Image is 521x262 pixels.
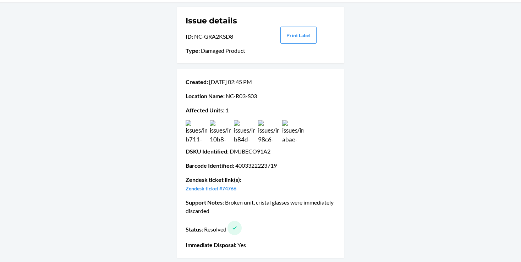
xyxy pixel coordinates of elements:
span: Immediate Disposal : [186,241,236,248]
p: DMJBECO91A2 [186,147,335,156]
p: Broken unit, cristal glasses were immediately discarded [186,198,335,215]
span: ID : [186,33,193,40]
p: Damaged Product [186,46,260,55]
img: issues/images/54bb6ac3-b711-4c95-bcef-48cb208270b1.jpg [186,120,207,141]
a: Zendesk ticket #74766 [186,185,236,191]
img: issues/images/1e7a3776-10b8-4763-bf86-bf21ff564b0c.jpg [210,120,231,141]
span: Location Name : [186,93,225,99]
p: 4003322223719 [186,161,335,170]
p: NC-GRA2KSD8 [186,32,260,41]
img: issues/images/fa239005-b84d-40eb-bf7d-3db899aaa55a.jpg [234,120,255,141]
span: Barcode Identified : [186,162,234,169]
button: Print Label [280,27,317,44]
span: DSKU Identified : [186,148,229,155]
p: 1 [186,106,335,115]
img: issues/images/1a15a937-abae-4583-bb95-94de1b311d8d.jpg [282,120,303,141]
span: Status : [186,226,203,233]
span: Support Notes : [186,199,224,206]
p: Yes [186,241,335,249]
span: Type : [186,47,200,54]
img: issues/images/ca909d9a-98c6-4b92-b78e-b34ca871d999.jpg [258,120,279,141]
p: [DATE] 02:45 PM [186,78,335,86]
span: Created : [186,78,208,85]
p: NC-R03-S03 [186,92,335,100]
p: Resolved [186,221,335,235]
span: Affected Units : [186,107,224,113]
h1: Issue details [186,15,260,27]
span: Zendesk ticket link(s) : [186,176,241,183]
